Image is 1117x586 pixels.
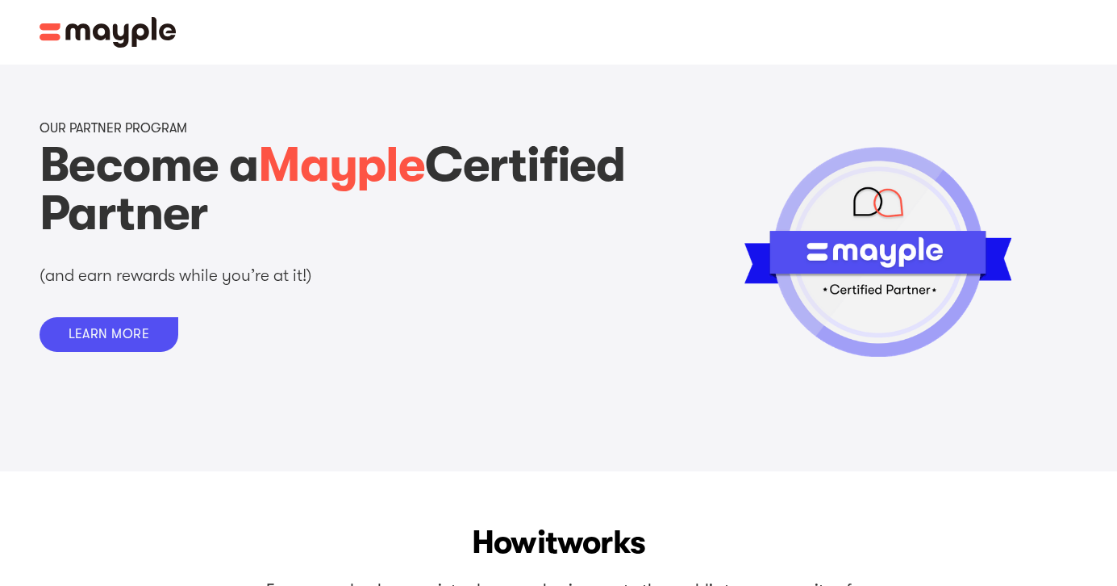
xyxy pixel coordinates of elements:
a: LEARN MORE [40,317,179,352]
h2: How works [13,520,1104,565]
img: Mayple logo [40,17,177,48]
span: Mayple [258,137,425,193]
p: OUR PARTNER PROGRAM [40,121,187,136]
p: (and earn rewards while you’re at it!) [40,264,459,287]
div: LEARN MORE [69,327,150,342]
h1: Become a Certified Partner [40,141,640,238]
span: it [537,524,557,561]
